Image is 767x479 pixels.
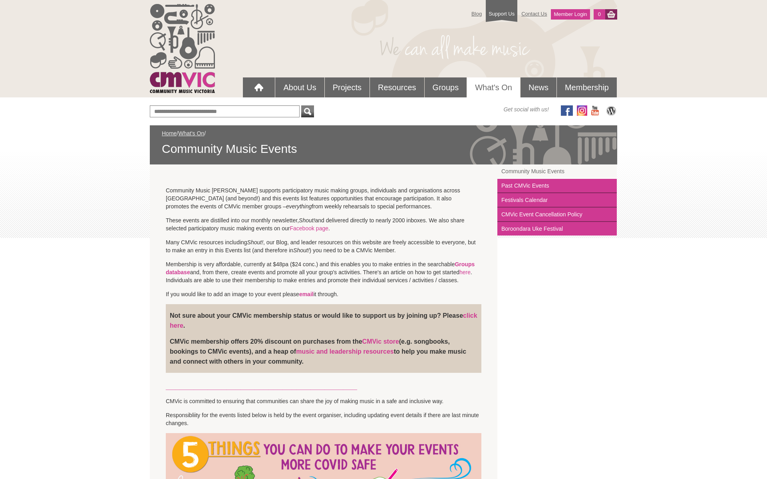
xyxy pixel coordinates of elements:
a: What's On [178,130,204,137]
em: Shout! [247,239,263,245]
a: 0 [594,9,605,20]
a: Festivals Calendar [497,193,617,208]
img: CMVic Blog [605,105,617,116]
a: CMVic Event Cancellation Policy [497,208,617,222]
p: Community Music [PERSON_NAME] supports participatory music making groups, individuals and organis... [166,186,481,210]
a: here [459,269,471,275]
p: These events are distilled into our monthly newsletter, and delivered directly to nearly 2000 inb... [166,216,481,232]
a: News [521,77,556,97]
a: email [299,291,314,297]
a: Facebook page [290,225,328,232]
p: If you would like to add an image to your event please it through. [166,290,481,298]
span: Community Music Events [162,141,605,156]
a: click here [170,312,477,329]
h3: _________________________________________ [166,381,481,391]
a: Past CMVic Events [497,179,617,193]
em: Shout! [299,217,315,224]
img: icon-instagram.png [577,105,587,116]
a: Boroondara Uke Festival [497,222,617,236]
p: Responsibliity for the events listed below is held by the event organiser, including updating eve... [166,411,481,427]
em: everything [286,203,312,210]
a: Projects [325,77,370,97]
p: CMVic is committed to ensuring that communities can share the joy of making music in a safe and i... [166,397,481,405]
a: Contact Us [517,7,551,21]
a: What's On [467,77,520,97]
div: / / [162,129,605,156]
a: music and leadership resources [296,348,394,355]
img: cmvic_logo.png [150,4,215,93]
a: Membership [557,77,617,97]
a: CMVic store [362,338,399,345]
strong: CMVic membership offers 20% discount on purchases from the (e.g. songbooks, bookings to CMVic eve... [170,338,466,365]
a: Home [162,130,177,137]
a: Member Login [551,9,590,20]
strong: Not sure about your CMVic membership status or would like to support us by joining up? Please . [170,312,477,329]
span: Get social with us! [503,105,549,113]
a: Resources [370,77,424,97]
a: About Us [275,77,324,97]
p: Membership is very affordable, currently at $48pa ($24 conc.) and this enables you to make entrie... [166,260,481,284]
a: Blog [467,7,486,21]
em: Shout! [293,247,309,253]
a: Community Music Events [497,164,617,179]
p: Many CMVic resources including , our Blog, and leader resources on this website are freely access... [166,238,481,254]
a: Groups [425,77,467,97]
